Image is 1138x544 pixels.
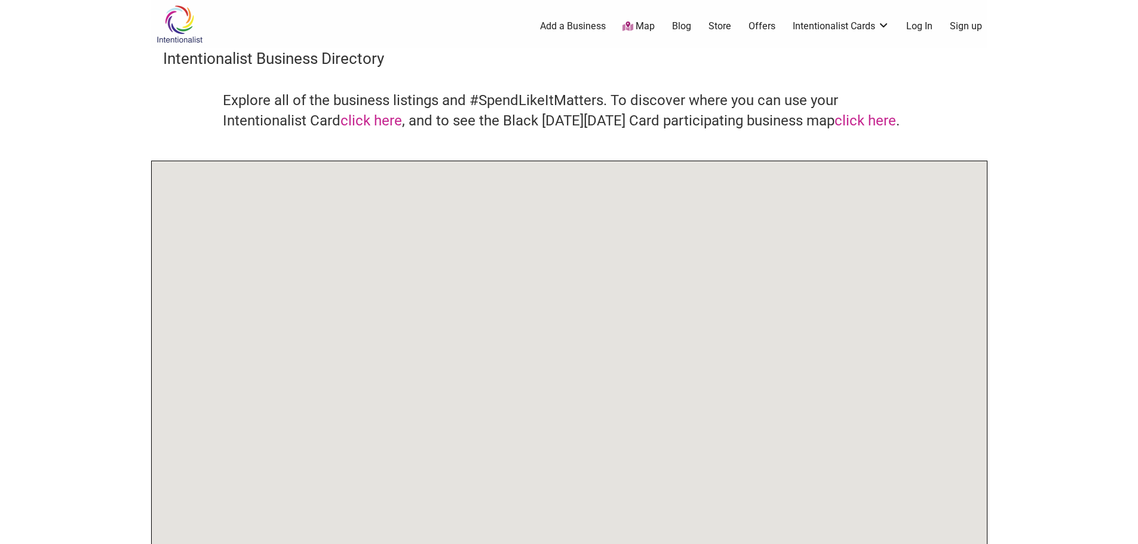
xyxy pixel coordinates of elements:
[223,91,916,131] h4: Explore all of the business listings and #SpendLikeItMatters. To discover where you can use your ...
[906,20,933,33] a: Log In
[540,20,606,33] a: Add a Business
[708,20,731,33] a: Store
[341,112,402,129] a: click here
[163,48,976,69] h3: Intentionalist Business Directory
[672,20,691,33] a: Blog
[622,20,655,33] a: Map
[151,5,208,44] img: Intentionalist
[749,20,775,33] a: Offers
[835,112,896,129] a: click here
[950,20,982,33] a: Sign up
[793,20,889,33] a: Intentionalist Cards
